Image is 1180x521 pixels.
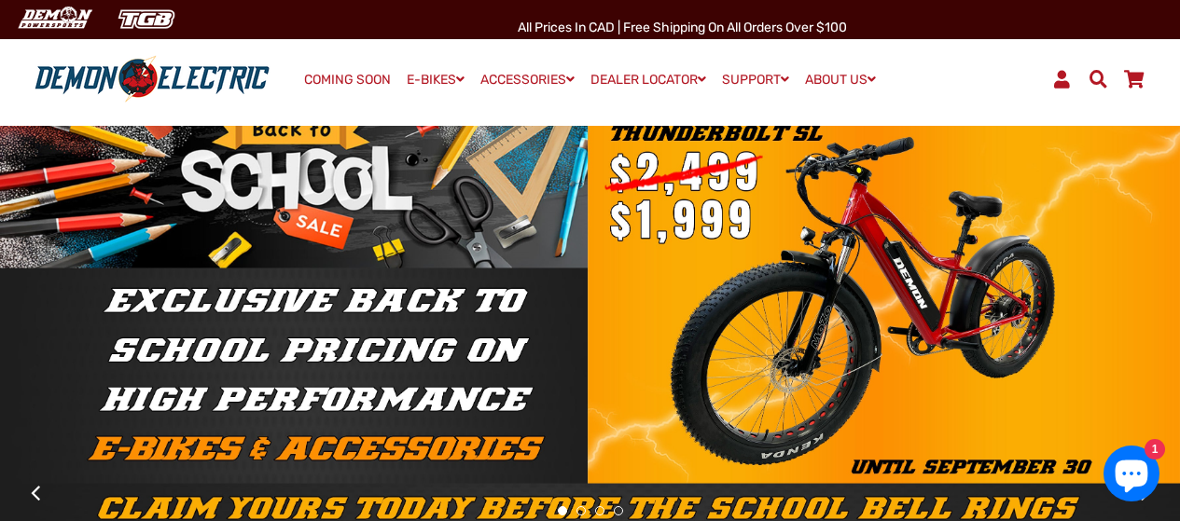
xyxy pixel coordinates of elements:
button: 3 of 4 [595,506,604,515]
button: 2 of 4 [576,506,586,515]
img: Demon Electric logo [28,55,276,103]
button: 1 of 4 [558,506,567,515]
a: ACCESSORIES [474,66,581,93]
inbox-online-store-chat: Shopify online store chat [1098,446,1165,506]
a: E-BIKES [400,66,471,93]
button: 4 of 4 [614,506,623,515]
a: SUPPORT [715,66,796,93]
img: Demon Electric [9,4,99,34]
img: TGB Canada [108,4,185,34]
span: All Prices in CAD | Free shipping on all orders over $100 [518,20,847,35]
a: ABOUT US [798,66,882,93]
a: COMING SOON [298,67,397,93]
a: DEALER LOCATOR [584,66,713,93]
